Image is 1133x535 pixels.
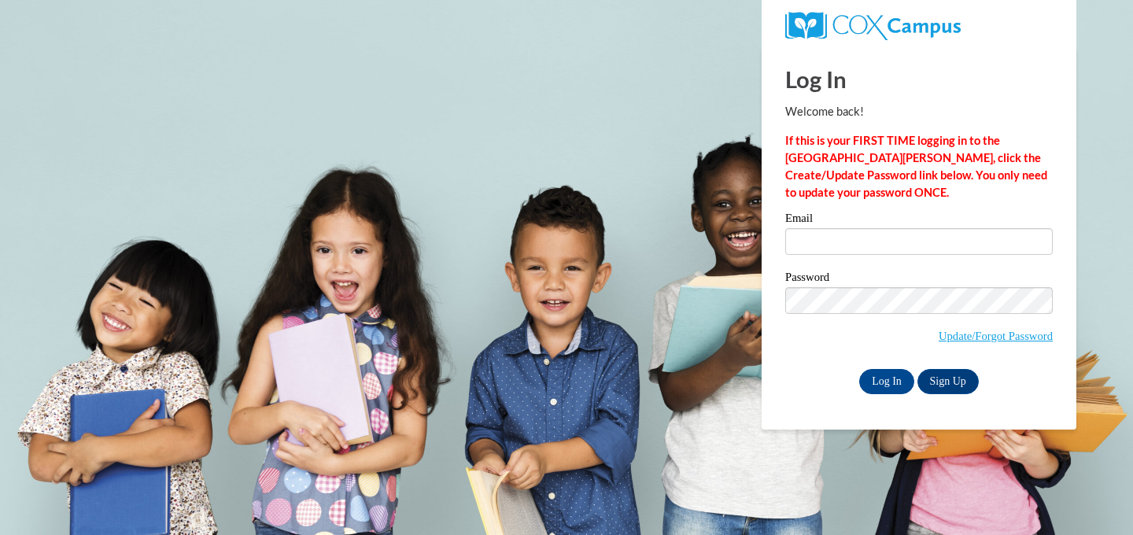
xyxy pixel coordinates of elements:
a: COX Campus [785,18,961,31]
input: Log In [859,369,914,394]
p: Welcome back! [785,103,1053,120]
a: Sign Up [917,369,979,394]
label: Password [785,271,1053,287]
strong: If this is your FIRST TIME logging in to the [GEOGRAPHIC_DATA][PERSON_NAME], click the Create/Upd... [785,134,1047,199]
h1: Log In [785,63,1053,95]
a: Update/Forgot Password [939,330,1053,342]
label: Email [785,212,1053,228]
img: COX Campus [785,12,961,40]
